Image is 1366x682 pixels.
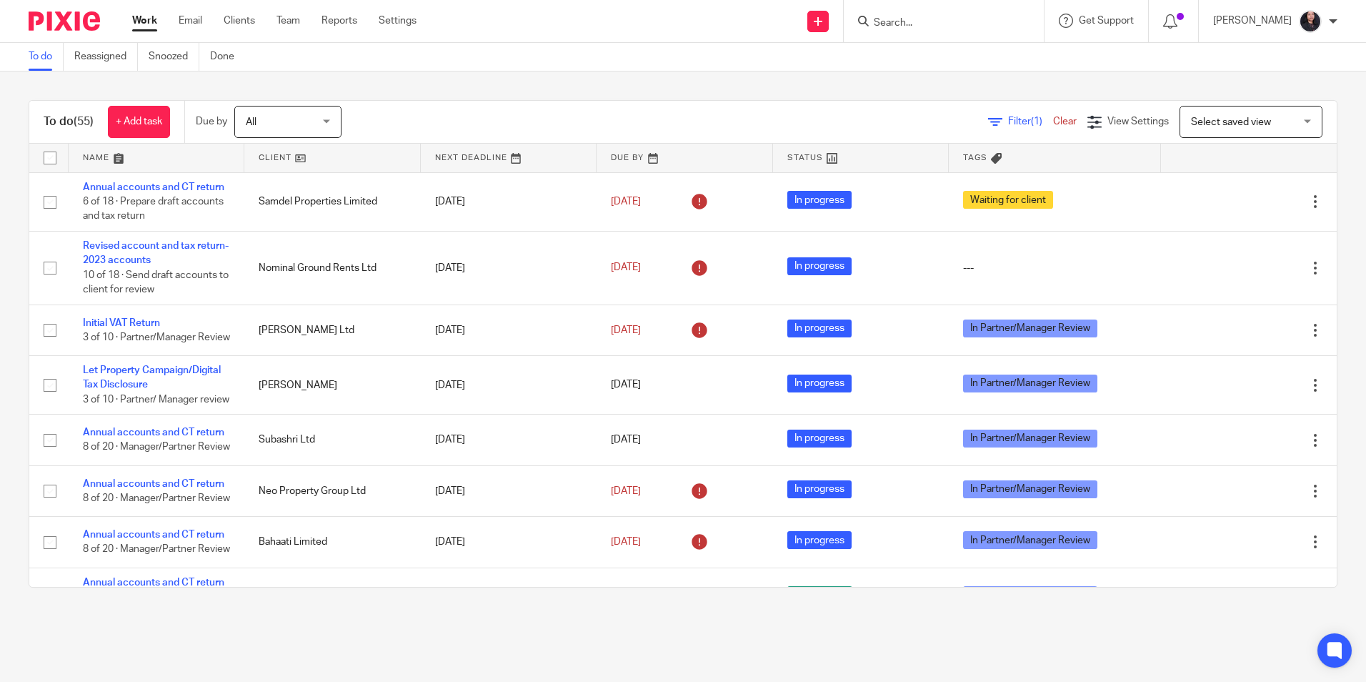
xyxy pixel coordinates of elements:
td: [DATE] [421,356,597,415]
td: Bahaati Limited [244,517,420,568]
span: In progress [787,320,852,337]
span: In Partner/Manager Review [963,320,1097,337]
span: Not started [787,586,852,604]
a: Annual accounts and CT return [83,578,224,588]
a: Settings [379,14,417,28]
a: Let Property Campaign/Digital Tax Disclosure [83,365,221,390]
td: Tigger Spring Limited [244,568,420,626]
td: [DATE] [421,231,597,305]
a: To do [29,43,64,71]
span: 8 of 20 · Manager/Partner Review [83,443,230,453]
span: In Partner/Manager Review [963,430,1097,448]
td: [PERSON_NAME] Ltd [244,305,420,355]
span: 8 of 20 · Manager/Partner Review [83,545,230,555]
span: [DATE] [611,486,641,496]
a: Annual accounts and CT return [83,428,224,438]
span: [DATE] [611,435,641,445]
span: In Partner/Manager Review [963,375,1097,392]
span: 10 of 18 · Send draft accounts to client for review [83,270,229,295]
span: Get Support [1079,16,1134,26]
td: [DATE] [421,172,597,231]
span: [DATE] [611,537,641,547]
img: MicrosoftTeams-image.jfif [1299,10,1322,33]
span: All [246,117,256,127]
td: [DATE] [421,517,597,568]
td: Subashri Ltd [244,415,420,465]
span: [DATE] [611,325,641,335]
p: Due by [196,114,227,129]
span: 6 of 18 · Prepare draft accounts and tax return [83,197,224,222]
p: [PERSON_NAME] [1213,14,1292,28]
td: Samdel Properties Limited [244,172,420,231]
td: [DATE] [421,465,597,516]
a: Annual accounts and CT return [83,530,224,540]
a: Revised account and tax return-2023 accounts [83,241,229,265]
span: Tags [963,154,987,162]
a: Initial VAT Return [83,318,160,328]
td: [DATE] [421,305,597,355]
a: Clients [224,14,255,28]
a: Reassigned [74,43,138,71]
input: Search [872,17,1001,30]
span: In Partner/Manager Review [963,531,1097,549]
span: In Partner/Manager Review [963,480,1097,498]
td: [PERSON_NAME] [244,356,420,415]
td: Neo Property Group Ltd [244,465,420,516]
span: In progress [787,375,852,392]
span: 8 of 20 · Manager/Partner Review [83,493,230,503]
td: [DATE] [421,415,597,465]
td: Nominal Ground Rents Ltd [244,231,420,305]
span: In progress [787,480,852,498]
a: Email [179,14,202,28]
td: [DATE] [421,568,597,626]
span: View Settings [1107,117,1169,127]
span: In progress [787,531,852,549]
span: (55) [74,116,94,127]
a: Annual accounts and CT return [83,182,224,192]
a: Clear [1053,117,1077,127]
a: Work [132,14,157,28]
a: Done [210,43,245,71]
a: Team [276,14,300,28]
span: In progress [787,191,852,209]
span: 3 of 10 · Partner/Manager Review [83,332,230,342]
span: Filter [1008,117,1053,127]
span: In progress [787,257,852,275]
span: [DATE] [611,380,641,390]
img: Pixie [29,11,100,31]
span: Select saved view [1191,117,1271,127]
a: Annual accounts and CT return [83,479,224,489]
a: Snoozed [149,43,199,71]
span: (1) [1031,117,1042,127]
span: [DATE] [611,263,641,273]
span: Waiting for client [963,191,1053,209]
span: In progress [787,430,852,448]
span: 3 of 10 · Partner/ Manager review [83,395,229,405]
span: In Partner/Manager Review [963,586,1097,604]
a: Reports [321,14,357,28]
a: + Add task [108,106,170,138]
div: --- [963,261,1146,275]
h1: To do [44,114,94,129]
span: [DATE] [611,197,641,207]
